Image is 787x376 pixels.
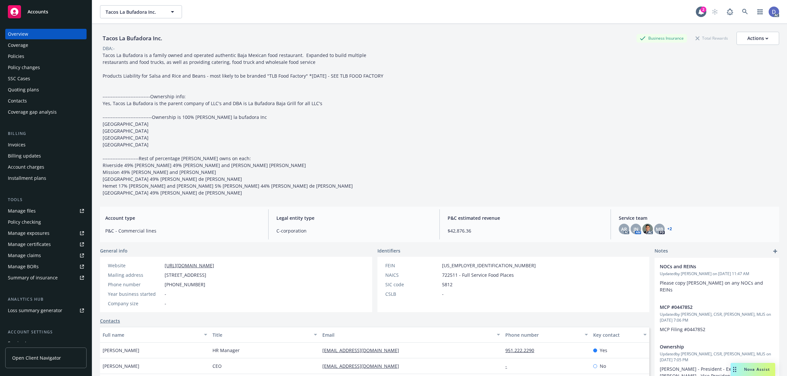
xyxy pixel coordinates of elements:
[8,228,50,238] div: Manage exposures
[8,151,41,161] div: Billing updates
[5,151,87,161] a: Billing updates
[165,272,206,278] span: [STREET_ADDRESS]
[5,173,87,183] a: Installment plans
[731,363,739,376] div: Drag to move
[667,227,672,231] a: +2
[8,261,39,272] div: Manage BORs
[505,347,539,353] a: 951.222.2290
[5,273,87,283] a: Summary of insurance
[448,227,603,234] span: $42,876.36
[108,262,162,269] div: Website
[8,29,28,39] div: Overview
[105,227,260,234] span: P&C - Commercial lines
[100,34,165,43] div: Tacos La Bufadora Inc.
[621,226,627,233] span: AR
[754,5,767,18] a: Switch app
[5,40,87,50] a: Coverage
[5,96,87,106] a: Contacts
[771,247,779,255] a: add
[28,9,48,14] span: Accounts
[660,271,774,277] span: Updated by [PERSON_NAME] on [DATE] 11:47 AM
[660,304,757,310] span: MCP #0447852
[8,140,26,150] div: Invoices
[5,73,87,84] a: SSC Cases
[5,3,87,21] a: Accounts
[8,239,51,250] div: Manage certificates
[5,338,87,348] a: Service team
[655,247,668,255] span: Notes
[5,329,87,335] div: Account settings
[5,250,87,261] a: Manage claims
[656,226,663,233] span: MB
[100,327,210,343] button: Full name
[442,291,444,297] span: -
[5,239,87,250] a: Manage certificates
[276,227,432,234] span: C-corporation
[320,327,503,343] button: Email
[5,228,87,238] a: Manage exposures
[8,206,36,216] div: Manage files
[660,280,764,293] span: Please copy [PERSON_NAME] on any NOCs and REINs
[385,272,439,278] div: NAICS
[100,247,128,254] span: General info
[700,7,706,12] div: 2
[5,85,87,95] a: Quoting plans
[8,40,28,50] div: Coverage
[634,226,638,233] span: JN
[103,52,383,196] span: Tacos La Bufadora is a family owned and operated authentic Baja Mexican food restaurant. Expanded...
[636,34,687,42] div: Business Insurance
[737,32,779,45] button: Actions
[723,5,737,18] a: Report a Bug
[108,300,162,307] div: Company size
[660,311,774,323] span: Updated by [PERSON_NAME], CISR, [PERSON_NAME], MLIS on [DATE] 7:06 PM
[747,32,768,45] div: Actions
[165,281,205,288] span: [PHONE_NUMBER]
[108,272,162,278] div: Mailing address
[8,96,27,106] div: Contacts
[8,305,62,316] div: Loss summary generator
[619,215,774,221] span: Service team
[744,367,770,372] span: Nova Assist
[591,327,649,343] button: Key contact
[8,273,58,283] div: Summary of insurance
[322,363,404,369] a: [EMAIL_ADDRESS][DOMAIN_NAME]
[8,51,24,62] div: Policies
[660,263,757,270] span: NOCs and REINs
[708,5,721,18] a: Start snowing
[212,331,310,338] div: Title
[442,272,514,278] span: 722511 - Full Service Food Places
[769,7,779,17] img: photo
[276,215,432,221] span: Legal entity type
[8,217,41,227] div: Policy checking
[8,173,46,183] div: Installment plans
[505,363,512,369] a: -
[5,62,87,73] a: Policy changes
[100,317,120,324] a: Contacts
[103,347,139,354] span: [PERSON_NAME]
[731,363,775,376] button: Nova Assist
[503,327,591,343] button: Phone number
[442,262,536,269] span: [US_EMPLOYER_IDENTIFICATION_NUMBER]
[212,347,240,354] span: HR Manager
[5,217,87,227] a: Policy checking
[8,85,39,95] div: Quoting plans
[385,281,439,288] div: SIC code
[385,291,439,297] div: CSLB
[660,343,757,350] span: Ownership
[738,5,752,18] a: Search
[165,291,166,297] span: -
[5,162,87,172] a: Account charges
[108,291,162,297] div: Year business started
[600,363,606,369] span: No
[322,347,404,353] a: [EMAIL_ADDRESS][DOMAIN_NAME]
[8,250,41,261] div: Manage claims
[165,262,214,269] a: [URL][DOMAIN_NAME]
[103,45,115,52] div: DBA: -
[600,347,607,354] span: Yes
[8,162,44,172] div: Account charges
[12,354,61,361] span: Open Client Navigator
[377,247,400,254] span: Identifiers
[5,206,87,216] a: Manage files
[105,215,260,221] span: Account type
